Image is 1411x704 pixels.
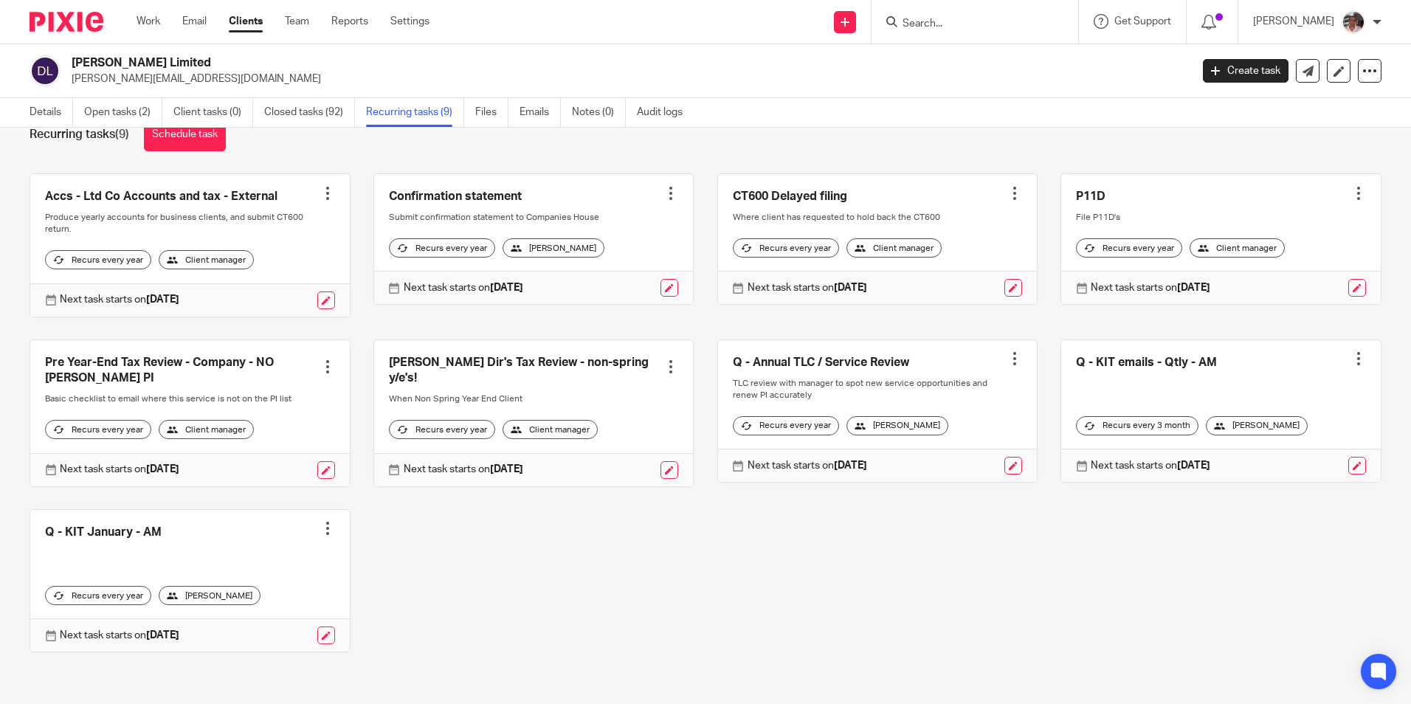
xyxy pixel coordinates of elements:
strong: [DATE] [146,630,179,641]
a: Files [475,98,508,127]
div: Recurs every year [733,416,839,435]
div: Recurs every year [45,420,151,439]
div: Recurs every year [733,238,839,258]
div: Recurs every year [389,420,495,439]
a: Details [30,98,73,127]
a: Notes (0) [572,98,626,127]
h2: [PERSON_NAME] Limited [72,55,959,71]
div: [PERSON_NAME] [846,416,948,435]
a: Open tasks (2) [84,98,162,127]
p: Next task starts on [60,292,179,307]
strong: [DATE] [490,464,523,474]
div: Client manager [1190,238,1285,258]
a: Settings [390,14,429,29]
a: Clients [229,14,263,29]
a: Work [137,14,160,29]
div: [PERSON_NAME] [503,238,604,258]
a: Audit logs [637,98,694,127]
strong: [DATE] [1177,460,1210,471]
strong: [DATE] [490,283,523,293]
a: Reports [331,14,368,29]
a: Closed tasks (92) [264,98,355,127]
a: Email [182,14,207,29]
div: Client manager [159,420,254,439]
div: Recurs every year [45,250,151,269]
p: Next task starts on [404,462,523,477]
p: Next task starts on [60,628,179,643]
a: Emails [520,98,561,127]
strong: [DATE] [834,283,867,293]
strong: [DATE] [834,460,867,471]
a: Create task [1203,59,1288,83]
a: Recurring tasks (9) [366,98,464,127]
p: Next task starts on [404,280,523,295]
div: Recurs every year [45,586,151,605]
p: Next task starts on [748,280,867,295]
input: Search [901,18,1034,31]
div: Client manager [846,238,942,258]
strong: [DATE] [146,294,179,305]
div: Client manager [503,420,598,439]
p: Next task starts on [748,458,867,473]
strong: [DATE] [146,464,179,474]
p: [PERSON_NAME][EMAIL_ADDRESS][DOMAIN_NAME] [72,72,1181,86]
img: Pixie [30,12,103,32]
a: Client tasks (0) [173,98,253,127]
h1: Recurring tasks [30,127,129,142]
div: Client manager [159,250,254,269]
a: Team [285,14,309,29]
div: Recurs every year [389,238,495,258]
p: [PERSON_NAME] [1253,14,1334,29]
div: Recurs every 3 month [1076,416,1198,435]
div: [PERSON_NAME] [159,586,261,605]
p: Next task starts on [1091,280,1210,295]
p: Next task starts on [60,462,179,477]
span: Get Support [1114,16,1171,27]
div: Recurs every year [1076,238,1182,258]
strong: [DATE] [1177,283,1210,293]
img: svg%3E [30,55,61,86]
a: Schedule task [144,118,226,151]
p: Next task starts on [1091,458,1210,473]
span: (9) [115,128,129,140]
img: 89A93261-3177-477B-8587-9080353704B0.jpeg [1342,10,1365,34]
div: [PERSON_NAME] [1206,416,1308,435]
